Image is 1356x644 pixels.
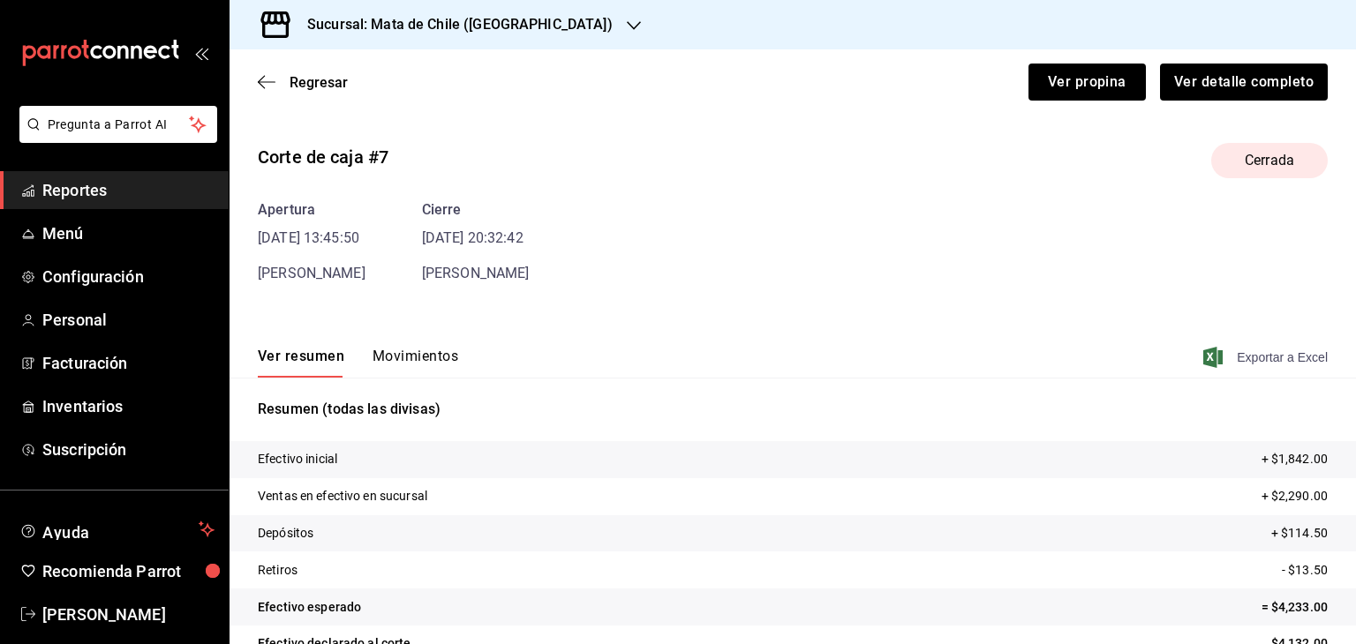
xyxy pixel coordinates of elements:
div: Apertura [258,199,365,221]
time: [DATE] 20:32:42 [422,228,530,249]
p: Efectivo esperado [258,598,361,617]
button: Pregunta a Parrot AI [19,106,217,143]
p: + $1,842.00 [1262,450,1328,468]
span: [PERSON_NAME] [422,265,530,281]
span: Configuración [42,265,215,288]
div: navigation tabs [258,348,458,378]
span: Recomienda Parrot [42,559,215,583]
button: Regresar [258,74,348,91]
div: Cierre [422,199,530,221]
p: + $114.50 [1271,524,1328,543]
p: Efectivo inicial [258,450,337,468]
span: Ayuda [42,519,192,540]
span: Pregunta a Parrot AI [48,116,190,134]
time: [DATE] 13:45:50 [258,228,365,249]
button: Exportar a Excel [1207,347,1328,368]
span: Reportes [42,178,215,202]
p: Ventas en efectivo en sucursal [258,487,427,505]
p: = $4,233.00 [1262,598,1328,617]
p: + $2,290.00 [1262,487,1328,505]
button: Ver detalle completo [1160,64,1328,101]
div: Corte de caja #7 [258,144,388,170]
p: Retiros [258,561,298,580]
span: Personal [42,308,215,332]
span: Inventarios [42,394,215,418]
button: open_drawer_menu [194,46,208,60]
span: Menú [42,221,215,245]
span: [PERSON_NAME] [258,265,365,281]
span: [PERSON_NAME] [42,603,215,626]
p: Depósitos [258,524,313,543]
button: Ver resumen [258,348,344,378]
h3: Sucursal: Mata de Chile ([GEOGRAPHIC_DATA]) [293,14,613,35]
span: Facturación [42,351,215,375]
span: Suscripción [42,438,215,461]
p: - $13.50 [1282,561,1328,580]
button: Ver propina [1028,64,1146,101]
button: Movimientos [373,348,458,378]
p: Resumen (todas las divisas) [258,399,1328,420]
a: Pregunta a Parrot AI [12,128,217,146]
span: Regresar [290,74,348,91]
span: Cerrada [1234,150,1305,171]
